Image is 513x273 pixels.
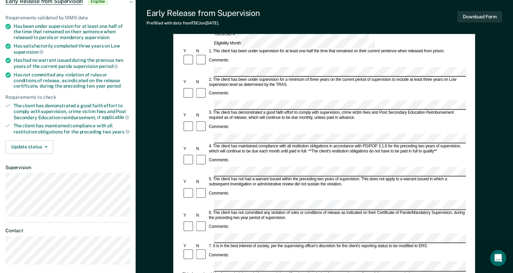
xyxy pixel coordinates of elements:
div: 2. The client has been under supervision for a minimum of three years on the current period of su... [208,77,466,87]
div: The client has demonstrated a good faith effort to comply with supervision, crime victim fees and... [14,103,130,120]
div: Y [182,113,195,118]
span: period [107,83,121,89]
dt: Contact [5,228,130,234]
div: Y [182,213,195,218]
div: N [195,79,208,85]
div: Comments: [208,124,230,129]
button: Download Form [457,11,502,22]
span: applicable [102,114,129,120]
div: N [195,213,208,218]
div: Y [182,243,195,249]
div: 7. It is in the best interest of society, per the supervising officer's discretion for the client... [208,243,466,249]
span: years [112,129,130,134]
div: N [195,180,208,185]
div: Y [182,180,195,185]
div: Y [182,79,195,85]
div: 5. The client has not had a warrant issued within the preceding two years of supervision. This do... [208,177,466,187]
div: Has satisfactorily completed three years on Low [14,43,130,55]
div: Y [182,146,195,151]
div: Eligibility Month: [213,39,376,48]
div: 3. The client has demonstrated a good faith effort to comply with supervision, crime victim fees ... [208,110,466,121]
div: N [195,113,208,118]
div: Early Release from Supervision [146,8,260,18]
div: Comments: [208,191,230,196]
div: Y [182,49,195,54]
div: Has had no warrant issued during the previous two years of the current parole supervision [14,57,130,69]
div: TDCJ/SID #: [213,30,370,39]
div: 4. The client has maintained compliance with all restitution obligations in accordance with PD/PO... [208,144,466,154]
div: Comments: [208,224,230,230]
div: N [195,243,208,249]
div: Comments: [208,91,230,96]
dt: Supervision [5,165,130,170]
div: Requirements to check [5,94,130,100]
div: Comments: [208,158,230,163]
button: Update status [5,140,53,154]
div: Requirements validated by OIMS data [5,15,130,21]
span: supervision [85,35,110,40]
div: N [195,146,208,151]
div: 6. The client has not committed any violation of rules or conditions of release as indicated on t... [208,210,466,220]
iframe: Intercom live chat [490,250,506,266]
div: Has not committed any violation of rules or conditions of release, as indicated on the release ce... [14,72,130,89]
div: Has been under supervision for at least one half of the time that remained on their sentence when... [14,23,130,40]
div: N [195,49,208,54]
span: supervision [14,49,43,55]
div: 1. The client has been under supervision for at least one-half the time that remained on their cu... [208,49,466,54]
div: Comments: [208,253,230,258]
div: Comments: [208,58,230,63]
div: Prefilled with data from TDCJ on [DATE] . [146,21,260,25]
div: The client has maintained compliance with all restitution obligations for the preceding two [14,123,130,134]
span: period [99,63,118,69]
